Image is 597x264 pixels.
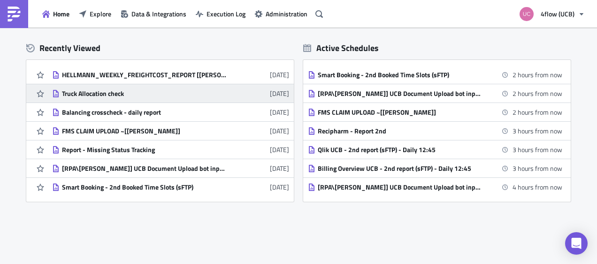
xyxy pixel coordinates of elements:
button: Data & Integrations [116,7,191,21]
button: Execution Log [191,7,250,21]
time: 2025-07-25T20:06:07Z [270,126,289,136]
time: 2025-09-05 12:45 [513,126,562,136]
a: FMS CLAIM UPLOAD ~[[PERSON_NAME]]2 hours from now [308,103,562,121]
div: [RPA\[PERSON_NAME]] UCB Document Upload bot input 13_30 [318,183,482,191]
a: Billing Overview UCB - 2nd report (sFTP) - Daily 12:453 hours from now [308,159,562,177]
span: Execution Log [207,9,245,19]
div: FMS CLAIM UPLOAD ~[[PERSON_NAME]] [318,108,482,117]
div: Recently Viewed [26,41,294,55]
div: Active Schedules [303,43,379,53]
time: 2025-09-05 11:50 [513,107,562,117]
button: Administration [250,7,312,21]
time: 2025-07-29T18:37:02Z [270,107,289,117]
a: [RPA\[PERSON_NAME]] UCB Document Upload bot input 13_304 hours from now [308,178,562,196]
time: 2025-07-31T11:05:31Z [270,88,289,98]
time: 2025-09-05 12:45 [513,145,562,154]
a: Qlik UCB - 2nd report (sFTP) - Daily 12:453 hours from now [308,140,562,159]
a: FMS CLAIM UPLOAD ~[[PERSON_NAME]][DATE] [52,122,289,140]
time: 2025-07-09T18:06:06Z [270,163,289,173]
time: 2025-09-05 12:45 [513,163,562,173]
div: Balancing crosscheck - daily report [62,108,226,117]
a: [RPA\[PERSON_NAME]] UCB Document Upload bot input 11_302 hours from now [308,84,562,103]
div: [RPA\[PERSON_NAME]] UCB Document Upload bot input 11_30 [318,89,482,98]
button: Home [38,7,74,21]
span: Administration [266,9,307,19]
div: Open Intercom Messenger [565,232,588,255]
span: Home [53,9,69,19]
a: Report - Missing Status Tracking[DATE] [52,140,289,159]
time: 2025-09-05 13:30 [513,182,562,192]
div: Smart Booking - 2nd Booked Time Slots (sFTP) [62,183,226,191]
time: 2025-07-17T12:29:33Z [270,145,289,154]
div: Qlik UCB - 2nd report (sFTP) - Daily 12:45 [318,146,482,154]
button: 4flow (UCB) [514,4,590,24]
div: HELLMANN_WEEKLY_FREIGHTCOST_REPORT [[PERSON_NAME]] [62,71,226,79]
a: HELLMANN_WEEKLY_FREIGHTCOST_REPORT [[PERSON_NAME]][DATE] [52,66,289,84]
img: Avatar [519,6,535,22]
span: Explore [90,9,111,19]
span: Data & Integrations [131,9,186,19]
a: Smart Booking - 2nd Booked Time Slots (sFTP)2 hours from now [308,66,562,84]
a: Smart Booking - 2nd Booked Time Slots (sFTP)[DATE] [52,178,289,196]
div: Report - Missing Status Tracking [62,146,226,154]
div: Billing Overview UCB - 2nd report (sFTP) - Daily 12:45 [318,164,482,173]
a: Balancing crosscheck - daily report[DATE] [52,103,289,121]
time: 2025-09-05 11:30 [513,88,562,98]
button: Explore [74,7,116,21]
time: 2025-09-05 11:00 [513,70,562,80]
a: Recipharm - Report 2nd3 hours from now [308,122,562,140]
span: 4flow (UCB) [541,9,574,19]
div: [RPA\[PERSON_NAME]] UCB Document Upload bot input 13_30 [62,164,226,173]
img: PushMetrics [7,7,22,22]
time: 2025-07-31T14:27:26Z [270,70,289,80]
time: 2025-07-09T11:45:44Z [270,182,289,192]
a: Truck Allocation check[DATE] [52,84,289,103]
a: [RPA\[PERSON_NAME]] UCB Document Upload bot input 13_30[DATE] [52,159,289,177]
div: FMS CLAIM UPLOAD ~[[PERSON_NAME]] [62,127,226,135]
div: Recipharm - Report 2nd [318,127,482,135]
div: Truck Allocation check [62,89,226,98]
div: Smart Booking - 2nd Booked Time Slots (sFTP) [318,71,482,79]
